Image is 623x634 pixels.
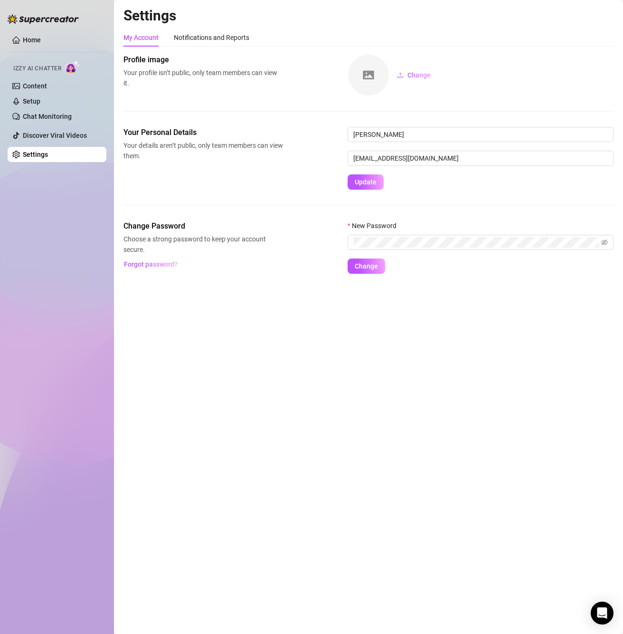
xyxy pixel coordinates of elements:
[23,113,72,120] a: Chat Monitoring
[123,140,283,161] span: Your details aren’t public, only team members can view them.
[123,257,178,272] button: Forgot password?
[23,82,47,90] a: Content
[123,221,283,232] span: Change Password
[601,239,608,246] span: eye-invisible
[8,14,79,24] img: logo-BBDzfeDw.svg
[389,67,438,83] button: Change
[348,221,403,231] label: New Password
[65,60,80,74] img: AI Chatter
[23,36,41,44] a: Home
[348,174,384,190] button: Update
[174,32,249,43] div: Notifications and Reports
[348,127,614,142] input: Enter name
[355,262,378,270] span: Change
[591,602,614,624] div: Open Intercom Messenger
[123,7,614,25] h2: Settings
[123,67,283,88] span: Your profile isn’t public, only team members can view it.
[123,234,283,255] span: Choose a strong password to keep your account secure.
[123,32,159,43] div: My Account
[123,127,283,138] span: Your Personal Details
[13,64,61,73] span: Izzy AI Chatter
[348,151,614,166] input: Enter new email
[355,178,377,186] span: Update
[348,55,389,96] img: square-placeholder.png
[23,97,40,105] a: Setup
[397,72,404,78] span: upload
[124,260,178,268] span: Forgot password?
[353,237,599,248] input: New Password
[23,132,87,139] a: Discover Viral Videos
[123,54,283,66] span: Profile image
[407,71,431,79] span: Change
[348,259,385,274] button: Change
[23,151,48,158] a: Settings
